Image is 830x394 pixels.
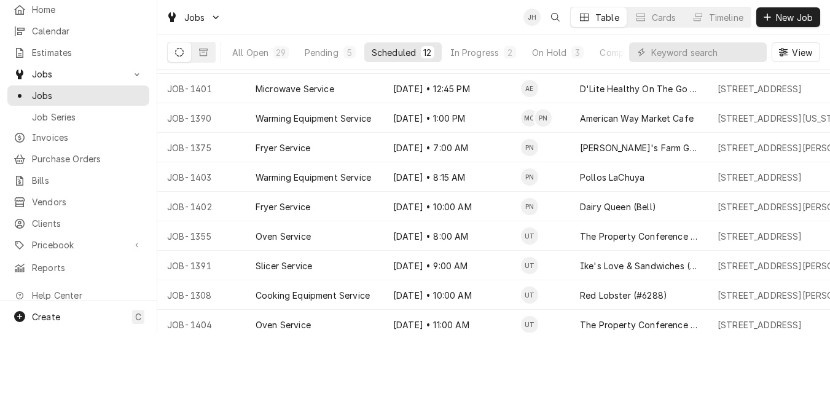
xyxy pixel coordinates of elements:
[32,46,143,59] span: Estimates
[521,257,538,274] div: Unassigned Tech's Avatar
[383,221,521,251] div: [DATE] • 8:00 AM
[651,42,761,62] input: Keyword search
[7,149,149,169] a: Purchase Orders
[305,46,339,59] div: Pending
[157,133,246,162] div: JOB-1375
[772,42,820,62] button: View
[383,251,521,280] div: [DATE] • 9:00 AM
[157,192,246,221] div: JOB-1402
[521,198,538,215] div: Pete Nielson's Avatar
[32,111,143,124] span: Job Series
[32,174,143,187] span: Bills
[7,235,149,255] a: Go to Pricebook
[532,46,566,59] div: On Hold
[383,103,521,133] div: [DATE] • 1:00 PM
[521,227,538,245] div: UT
[7,42,149,63] a: Estimates
[32,3,143,16] span: Home
[32,217,143,230] span: Clients
[32,152,143,165] span: Purchase Orders
[534,109,552,127] div: PN
[161,7,226,28] a: Go to Jobs
[546,7,565,27] button: Open search
[383,310,521,339] div: [DATE] • 11:00 AM
[157,310,246,339] div: JOB-1404
[32,238,125,251] span: Pricebook
[521,109,538,127] div: MC
[383,74,521,103] div: [DATE] • 12:45 PM
[789,46,815,59] span: View
[7,127,149,148] a: Invoices
[718,230,802,243] div: [STREET_ADDRESS]
[423,46,431,59] div: 12
[523,9,541,26] div: Jason Hertel's Avatar
[135,310,141,323] span: C
[383,162,521,192] div: [DATE] • 8:15 AM
[256,112,371,125] div: Warming Equipment Service
[184,11,205,24] span: Jobs
[32,25,143,37] span: Calendar
[580,259,698,272] div: Ike's Love & Sandwiches ( [GEOGRAPHIC_DATA])
[580,318,698,331] div: The Property Conference Center
[521,139,538,156] div: Pete Nielson's Avatar
[256,259,312,272] div: Slicer Service
[580,82,698,95] div: D'Lite Healthy On The Go (Southern)
[7,85,149,106] a: Jobs
[580,141,698,154] div: [PERSON_NAME]'s Farm Grill
[7,258,149,278] a: Reports
[580,230,698,243] div: The Property Conference Center
[232,46,268,59] div: All Open
[521,286,538,304] div: Unassigned Tech's Avatar
[157,103,246,133] div: JOB-1390
[383,192,521,221] div: [DATE] • 10:00 AM
[521,168,538,186] div: Pete Nielson's Avatar
[157,162,246,192] div: JOB-1403
[157,280,246,310] div: JOB-1308
[32,68,125,81] span: Jobs
[32,289,142,302] span: Help Center
[773,11,815,24] span: New Job
[32,89,143,102] span: Jobs
[256,289,370,302] div: Cooking Equipment Service
[372,46,416,59] div: Scheduled
[534,109,552,127] div: Pete Nielson's Avatar
[32,131,143,144] span: Invoices
[521,109,538,127] div: Mike Caster's Avatar
[521,168,538,186] div: PN
[580,289,667,302] div: Red Lobster (#6288)
[574,46,581,59] div: 3
[600,46,646,59] div: Completed
[521,316,538,333] div: UT
[383,133,521,162] div: [DATE] • 7:00 AM
[756,7,820,27] button: New Job
[7,213,149,234] a: Clients
[256,200,310,213] div: Fryer Service
[32,195,143,208] span: Vendors
[718,318,802,331] div: [STREET_ADDRESS]
[32,312,60,322] span: Create
[580,171,644,184] div: Pollos LaChuya
[718,171,802,184] div: [STREET_ADDRESS]
[521,257,538,274] div: UT
[521,80,538,97] div: AE
[256,82,334,95] div: Microwave Service
[7,285,149,305] a: Go to Help Center
[580,112,694,125] div: American Way Market Cafe
[383,280,521,310] div: [DATE] • 10:00 AM
[718,82,802,95] div: [STREET_ADDRESS]
[157,251,246,280] div: JOB-1391
[157,74,246,103] div: JOB-1401
[709,11,743,24] div: Timeline
[521,316,538,333] div: Unassigned Tech's Avatar
[7,192,149,212] a: Vendors
[256,230,311,243] div: Oven Service
[521,286,538,304] div: UT
[506,46,514,59] div: 2
[256,318,311,331] div: Oven Service
[521,139,538,156] div: PN
[7,64,149,84] a: Go to Jobs
[521,198,538,215] div: PN
[450,46,499,59] div: In Progress
[521,227,538,245] div: Unassigned Tech's Avatar
[256,171,371,184] div: Warming Equipment Service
